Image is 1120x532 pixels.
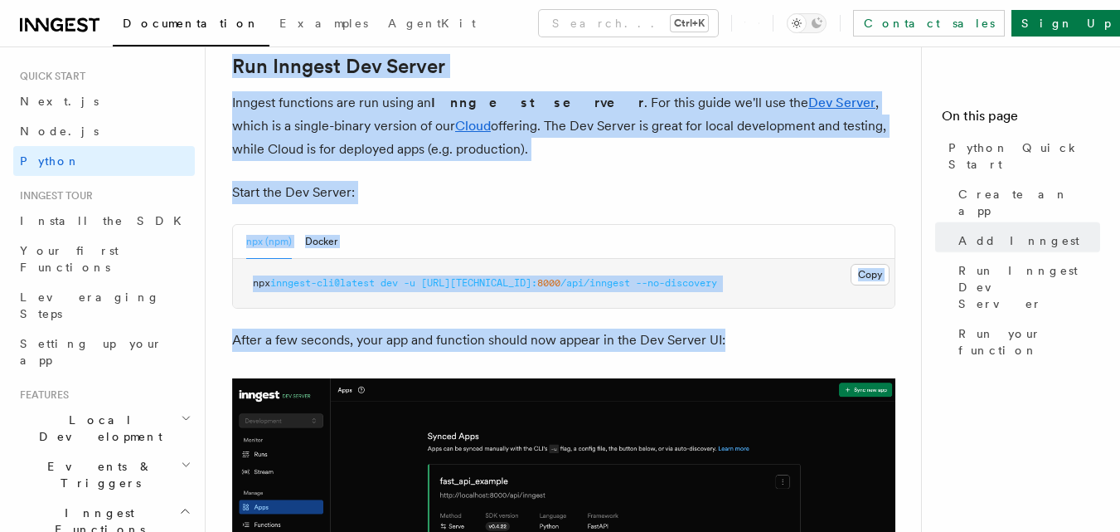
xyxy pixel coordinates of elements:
[13,282,195,329] a: Leveraging Steps
[20,290,160,320] span: Leveraging Steps
[952,256,1100,319] a: Run Inngest Dev Server
[952,319,1100,365] a: Run your function
[851,264,890,286] button: Copy
[952,226,1100,256] a: Add Inngest
[20,124,99,138] span: Node.js
[958,186,1100,219] span: Create an app
[13,146,195,176] a: Python
[952,179,1100,226] a: Create an app
[942,133,1100,179] a: Python Quick Start
[421,277,537,289] span: [URL][TECHNICAL_ID]:
[232,181,895,204] p: Start the Dev Server:
[20,337,162,367] span: Setting up your app
[636,277,717,289] span: --no-discovery
[787,13,827,33] button: Toggle dark mode
[13,189,93,203] span: Inngest tour
[246,225,292,259] button: npx (npm)
[13,116,195,146] a: Node.js
[808,95,875,110] a: Dev Server
[13,388,69,402] span: Features
[942,106,1100,133] h4: On this page
[305,225,337,259] button: Docker
[123,17,259,30] span: Documentation
[958,232,1079,249] span: Add Inngest
[279,17,368,30] span: Examples
[13,206,195,236] a: Install the SDK
[13,329,195,375] a: Setting up your app
[20,244,119,274] span: Your first Functions
[232,91,895,161] p: Inngest functions are run using an . For this guide we'll use the , which is a single-binary vers...
[253,277,270,289] span: npx
[958,325,1100,359] span: Run your function
[388,17,476,30] span: AgentKit
[948,139,1100,173] span: Python Quick Start
[539,10,718,37] button: Search...Ctrl+K
[13,70,85,83] span: Quick start
[13,236,195,282] a: Your first Functions
[958,262,1100,312] span: Run Inngest Dev Server
[13,412,181,445] span: Local Development
[269,5,378,45] a: Examples
[13,458,181,491] span: Events & Triggers
[13,451,195,498] button: Events & Triggers
[455,118,491,134] a: Cloud
[378,5,486,45] a: AgentKit
[381,277,398,289] span: dev
[232,55,445,78] a: Run Inngest Dev Server
[20,154,80,168] span: Python
[537,277,560,289] span: 8000
[671,15,708,32] kbd: Ctrl+K
[404,277,415,289] span: -u
[853,10,1005,37] a: Contact sales
[560,277,630,289] span: /api/inngest
[270,277,375,289] span: inngest-cli@latest
[13,86,195,116] a: Next.js
[431,95,644,110] strong: Inngest server
[20,214,192,227] span: Install the SDK
[113,5,269,46] a: Documentation
[232,329,895,352] p: After a few seconds, your app and function should now appear in the Dev Server UI:
[20,95,99,108] span: Next.js
[13,405,195,451] button: Local Development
